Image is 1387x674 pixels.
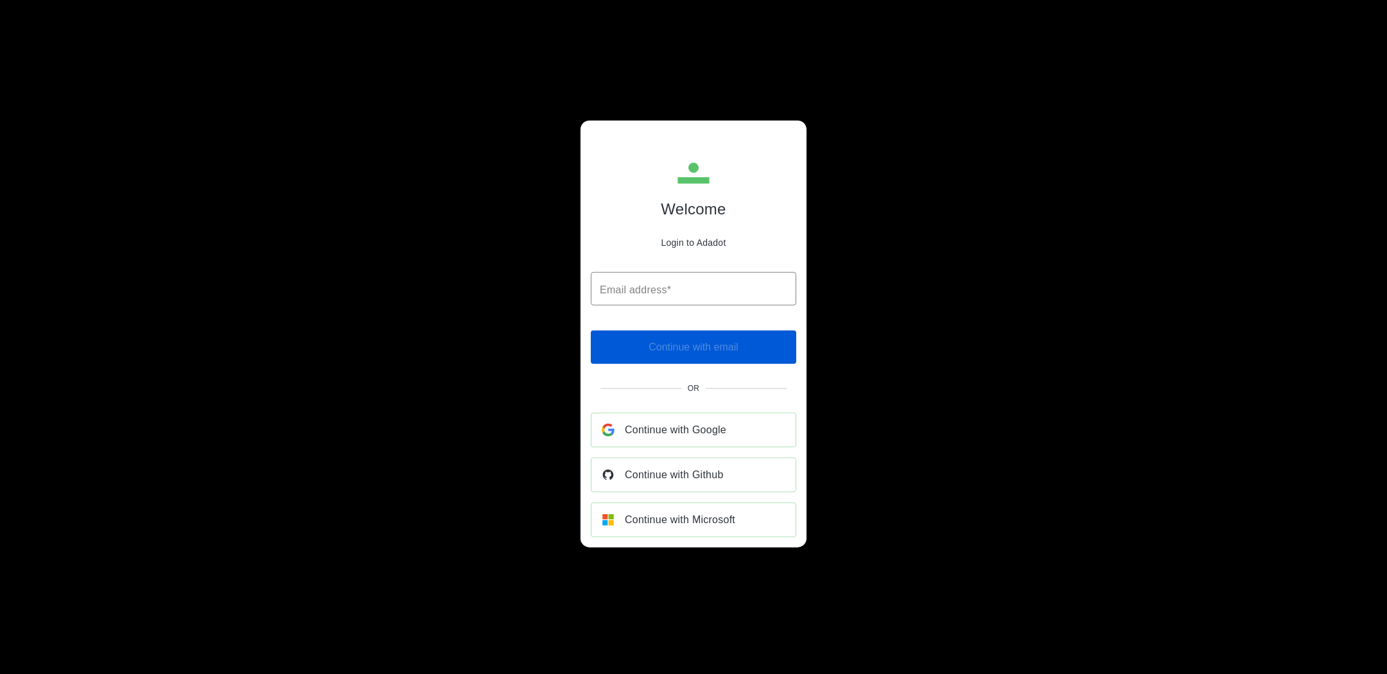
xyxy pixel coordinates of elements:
[625,465,724,483] span: Continue with Github
[591,502,796,537] a: Continue with Microsoft
[591,457,796,492] a: Continue with Github
[591,412,796,447] a: Continue with Google
[677,157,710,190] img: Adadot
[591,330,796,363] span: Enter an email to continue
[688,383,700,392] span: Or
[625,420,726,438] span: Continue with Google
[625,510,735,528] span: Continue with Microsoft
[661,238,726,248] p: Login to Adadot
[661,200,726,218] h1: Welcome
[616,157,771,257] div: Adadot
